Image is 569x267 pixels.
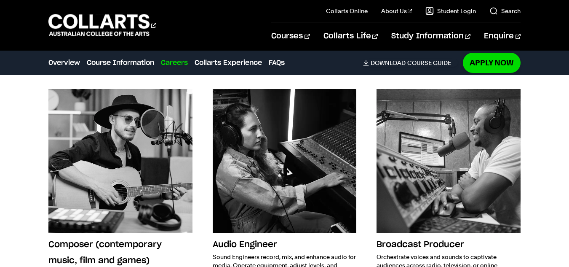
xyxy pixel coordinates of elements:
a: Collarts Life [323,22,378,50]
a: Apply Now [463,53,521,73]
a: Courses [271,22,310,50]
a: Search [489,7,521,15]
h3: Broadcast Producer [377,237,521,253]
a: Careers [161,58,188,68]
a: Collarts Online [326,7,368,15]
a: Course Information [87,58,154,68]
a: Collarts Experience [195,58,262,68]
a: Overview [48,58,80,68]
a: About Us [381,7,412,15]
a: Enquire [484,22,521,50]
a: Study Information [391,22,470,50]
span: Download [371,59,406,67]
div: Go to homepage [48,13,156,37]
a: FAQs [269,58,285,68]
a: Student Login [425,7,476,15]
h3: Audio Engineer [213,237,357,253]
a: DownloadCourse Guide [363,59,458,67]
